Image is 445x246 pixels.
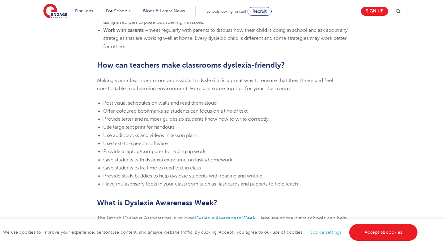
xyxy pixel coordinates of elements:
a: Blogs & Latest News [143,9,185,13]
b: How can teachers make classrooms dyslexia-friendly? [97,61,285,69]
span: Schools looking for staff [206,9,246,14]
span: Provide a laptop/computer for typing up work [103,149,206,154]
a: Accept all cookies [349,224,418,241]
img: Engage Education [43,4,67,19]
a: For Schools [106,9,130,13]
span: Use text-to-speech software [103,141,168,146]
a: Find jobs [75,9,93,13]
a: Cookie settings [310,230,341,235]
span: Give students with dyslexia extra time on tasks/homework [103,157,232,163]
span: meet regularly with parents to discuss how their child is doing in school and ask about any strat... [103,27,348,49]
span: Use audiobooks and videos in lesson plans [103,133,197,138]
span: Use large text print for handouts [103,124,175,130]
span: Provide letter and number guides so students know how to write correctly [103,116,269,122]
span: Making your classroom more accessible to dyslexics is a great way to ensure that they thrive and ... [97,78,333,91]
a: Dyslexia Awareness Week [195,215,256,221]
span: Offer coloured bookmarks so students can focus on a line of text [103,108,248,114]
span: We use cookies to improve your experience, personalise content, and analyse website traffic. By c... [3,230,419,235]
span: Have multisensory tools in your classroom such as flashcards and puppets to help teach [103,181,298,187]
a: Sign up [361,7,388,16]
b: Work with parents – [103,27,148,33]
span: Give students extra time to read text in class [103,165,201,171]
span: Recruit [252,9,267,14]
span: The British Dyslexia Association is holding [97,215,195,221]
b: What is Dyslexia Awareness Week? [97,198,217,207]
span: whilst dyslexic students may struggle with spelling and grammar, their thinking and creativity de... [103,3,340,25]
span: Provide study buddies to help dyslexic students with reading and writing [103,173,262,179]
a: Recruit [248,7,272,16]
span: Post visual schedules on walls and read them aloud [103,100,217,106]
